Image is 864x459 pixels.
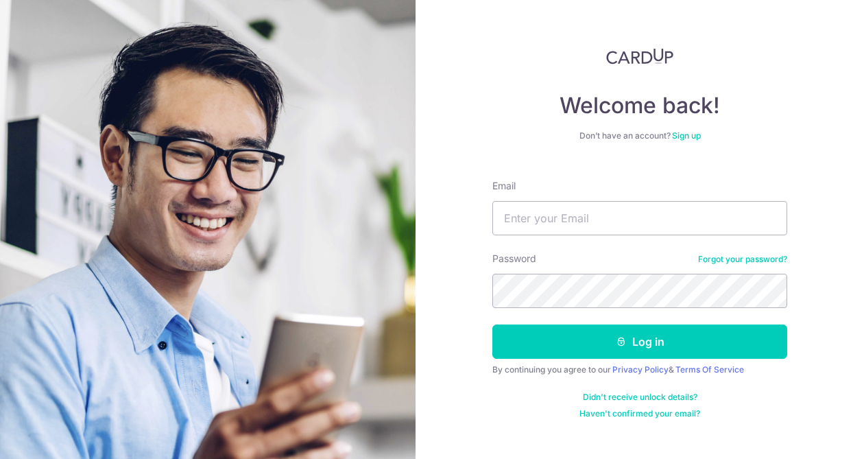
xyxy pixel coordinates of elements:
[492,201,787,235] input: Enter your Email
[492,130,787,141] div: Don’t have an account?
[492,364,787,375] div: By continuing you agree to our &
[606,48,673,64] img: CardUp Logo
[492,179,516,193] label: Email
[492,252,536,266] label: Password
[675,364,744,375] a: Terms Of Service
[612,364,669,375] a: Privacy Policy
[579,408,700,419] a: Haven't confirmed your email?
[492,325,787,359] button: Log in
[672,130,701,141] a: Sign up
[492,92,787,119] h4: Welcome back!
[583,392,697,403] a: Didn't receive unlock details?
[698,254,787,265] a: Forgot your password?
